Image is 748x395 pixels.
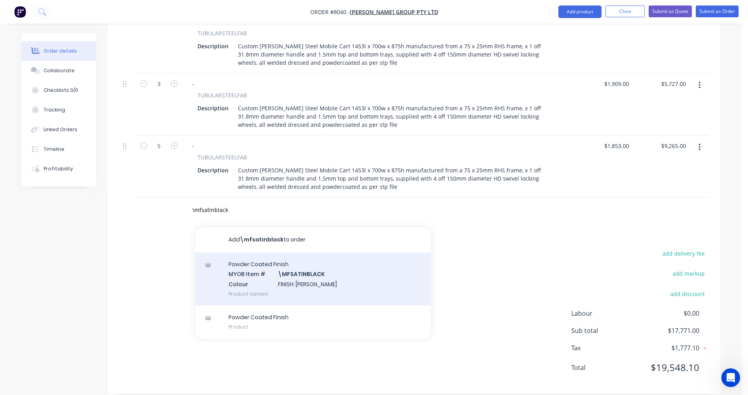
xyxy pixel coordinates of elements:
button: Add\mfsatinblackto order [195,227,431,252]
button: add markup [668,268,709,279]
div: Collaborate [44,67,75,74]
input: Start typing to add a product... [192,202,349,218]
span: TUBULARSTEELFAB [198,91,247,99]
div: Order details [44,48,77,55]
a: [PERSON_NAME] Group Pty Ltd [350,8,438,16]
div: - [186,140,200,152]
div: Custom [PERSON_NAME] Steel Mobile Cart 1453l x 700w x 875h manufactured from a 75 x 25mm RHS fram... [235,165,560,192]
button: add discount [666,288,709,299]
div: Timeline [44,146,64,153]
span: Labour [571,309,641,318]
span: Order #8040 - [310,8,350,16]
div: Custom [PERSON_NAME] Steel Mobile Cart 1453l x 700w x 875h manufactured from a 75 x 25mm RHS fram... [235,40,560,68]
span: Sub total [571,326,641,335]
span: TUBULARSTEELFAB [198,29,247,37]
img: Factory [14,6,26,18]
button: Timeline [22,139,96,159]
button: Profitability [22,159,96,179]
div: Checklists 0/0 [44,87,78,94]
button: Tracking [22,100,96,120]
button: Submit as Quote [649,5,692,17]
button: Linked Orders [22,120,96,139]
span: Tax [571,343,641,353]
span: $0.00 [641,309,699,318]
button: Close [605,5,645,17]
div: Description [194,165,232,176]
span: TUBULARSTEELFAB [198,153,247,161]
span: $17,771.00 [641,326,699,335]
button: add delivery fee [658,248,709,259]
div: Tracking [44,106,65,113]
button: Checklists 0/0 [22,80,96,100]
button: Add product [558,5,602,18]
div: - [186,78,200,90]
div: Profitability [44,165,73,172]
span: Total [571,363,641,372]
div: Description [194,102,232,114]
button: Collaborate [22,61,96,80]
iframe: Intercom live chat [721,368,740,387]
div: Description [194,40,232,52]
div: Linked Orders [44,126,77,133]
span: $1,777.10 [641,343,699,353]
div: Custom [PERSON_NAME] Steel Mobile Cart 1453l x 700w x 875h manufactured from a 75 x 25mm RHS fram... [235,102,560,130]
button: Order details [22,41,96,61]
span: $19,548.10 [641,360,699,375]
button: Submit as Order [696,5,739,17]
